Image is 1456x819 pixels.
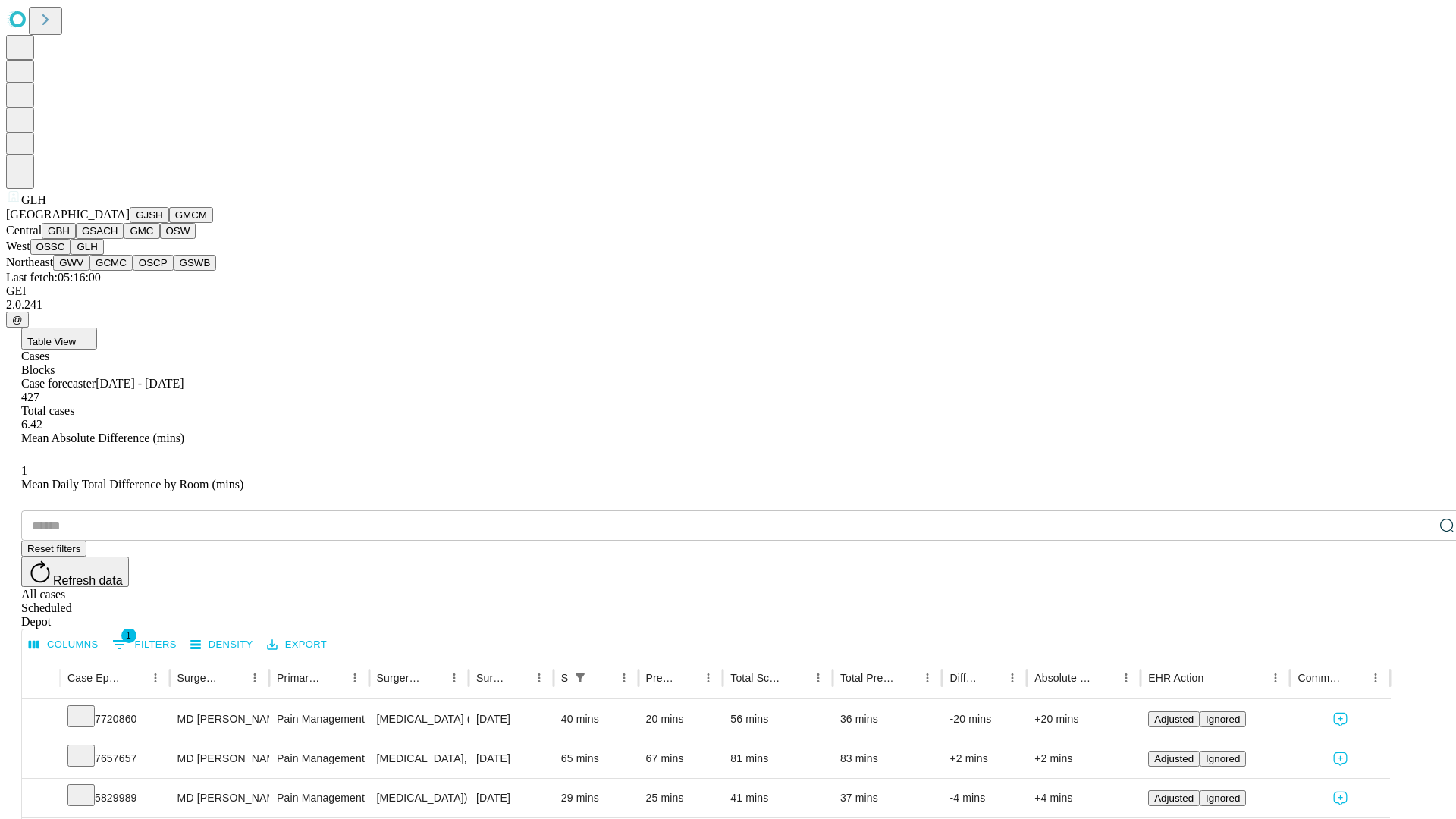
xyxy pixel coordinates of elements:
button: Menu [145,667,166,689]
button: Ignored [1200,751,1246,767]
div: 25 mins [646,779,716,817]
div: Pain Management [277,700,361,739]
div: [DATE] [476,700,546,739]
div: +2 mins [949,739,1019,778]
button: @ [6,312,29,328]
div: 20 mins [646,700,716,739]
button: Adjusted [1148,751,1200,767]
button: GMC [124,223,159,239]
button: GJSH [130,207,169,223]
div: Total Predicted Duration [840,672,895,684]
button: Sort [1205,667,1226,689]
div: MD [PERSON_NAME] Md [177,779,262,817]
span: GLH [21,193,46,206]
button: GCMC [89,255,133,271]
span: Adjusted [1154,753,1194,764]
div: 81 mins [730,739,825,778]
span: 1 [121,628,136,643]
span: 427 [21,391,39,403]
span: Refresh data [53,574,123,587]
button: Expand [30,746,52,773]
div: GEI [6,284,1450,298]
span: Reset filters [27,543,80,554]
div: Scheduled In Room Duration [561,672,568,684]
button: Table View [21,328,97,350]
button: Sort [676,667,698,689]
div: 56 mins [730,700,825,739]
span: Ignored [1206,753,1240,764]
button: Menu [244,667,265,689]
div: Surgeon Name [177,672,221,684]
div: [DATE] [476,739,546,778]
div: [DATE] [476,779,546,817]
button: GSACH [76,223,124,239]
div: Surgery Name [377,672,421,684]
div: 7657657 [67,739,162,778]
div: 29 mins [561,779,631,817]
button: Adjusted [1148,711,1200,727]
div: 2.0.241 [6,298,1450,312]
div: 41 mins [730,779,825,817]
div: 5829989 [67,779,162,817]
div: [MEDICAL_DATA]) W/STENT REMOVAL AND EXCHANGE; INC DILATION, GUIDE WIRE AND [MEDICAL_DATA] [377,779,461,817]
div: +2 mins [1034,739,1133,778]
button: Menu [613,667,635,689]
div: +20 mins [1034,700,1133,739]
button: Reset filters [21,541,86,557]
div: Difference [949,672,979,684]
button: GLH [71,239,103,255]
span: Ignored [1206,792,1240,804]
button: GWV [53,255,89,271]
span: Northeast [6,256,53,268]
button: Sort [1344,667,1365,689]
button: Sort [896,667,917,689]
button: Refresh data [21,557,129,587]
button: Menu [808,667,829,689]
button: OSW [160,223,196,239]
span: @ [12,314,23,325]
button: Menu [1365,667,1386,689]
div: [MEDICAL_DATA] (EGD), FLEXIBLE, TRANSORAL, DIAGNOSTIC [377,700,461,739]
div: Pain Management [277,779,361,817]
div: +4 mins [1034,779,1133,817]
button: Expand [30,786,52,812]
span: Case forecaster [21,377,96,390]
button: Menu [1265,667,1286,689]
span: 1 [21,464,27,477]
div: 83 mins [840,739,935,778]
div: EHR Action [1148,672,1203,684]
span: 6.42 [21,418,42,431]
div: Absolute Difference [1034,672,1093,684]
span: Table View [27,336,76,347]
div: 7720860 [67,700,162,739]
div: 67 mins [646,739,716,778]
button: GMCM [169,207,213,223]
button: Show filters [570,667,591,689]
span: Adjusted [1154,714,1194,725]
button: Menu [698,667,719,689]
div: MD [PERSON_NAME] Md [177,700,262,739]
button: Expand [30,707,52,733]
div: -4 mins [949,779,1019,817]
span: Mean Absolute Difference (mins) [21,431,184,444]
button: Sort [422,667,444,689]
button: Sort [223,667,244,689]
button: Ignored [1200,790,1246,806]
div: 40 mins [561,700,631,739]
div: Predicted In Room Duration [646,672,676,684]
span: [GEOGRAPHIC_DATA] [6,208,130,221]
span: [DATE] - [DATE] [96,377,184,390]
button: Sort [323,667,344,689]
button: Ignored [1200,711,1246,727]
button: Menu [529,667,550,689]
button: Sort [507,667,529,689]
button: Menu [344,667,366,689]
button: Sort [981,667,1002,689]
button: Density [187,633,257,657]
span: Last fetch: 05:16:00 [6,271,101,284]
button: Select columns [25,633,102,657]
button: Menu [444,667,465,689]
span: Adjusted [1154,792,1194,804]
button: Sort [1094,667,1116,689]
button: GBH [42,223,76,239]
